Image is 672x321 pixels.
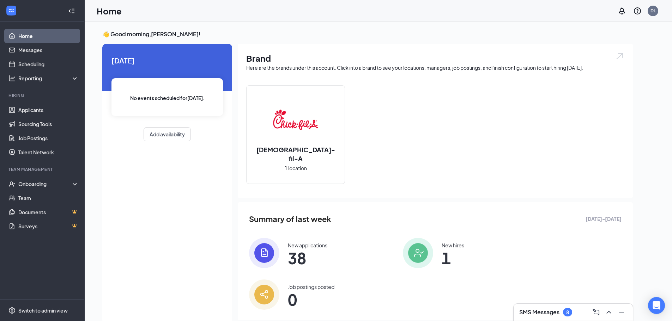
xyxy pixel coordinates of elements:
[102,30,633,38] h3: 👋 Good morning, [PERSON_NAME] !
[130,94,205,102] span: No events scheduled for [DATE] .
[8,307,16,314] svg: Settings
[246,52,624,64] h1: Brand
[68,7,75,14] svg: Collapse
[18,180,73,187] div: Onboarding
[8,166,77,172] div: Team Management
[650,8,656,14] div: DL
[18,145,79,159] a: Talent Network
[288,252,327,264] span: 38
[618,7,626,15] svg: Notifications
[249,279,279,310] img: icon
[648,297,665,314] div: Open Intercom Messenger
[442,252,464,264] span: 1
[18,191,79,205] a: Team
[442,242,464,249] div: New hires
[8,180,16,187] svg: UserCheck
[8,7,15,14] svg: WorkstreamLogo
[603,307,615,318] button: ChevronUp
[288,242,327,249] div: New applications
[605,308,613,316] svg: ChevronUp
[144,127,191,141] button: Add availability
[249,213,331,225] span: Summary of last week
[617,308,626,316] svg: Minimize
[8,75,16,82] svg: Analysis
[288,283,334,290] div: Job postings posted
[519,308,559,316] h3: SMS Messages
[18,117,79,131] a: Sourcing Tools
[18,205,79,219] a: DocumentsCrown
[18,103,79,117] a: Applicants
[18,43,79,57] a: Messages
[615,52,624,60] img: open.6027fd2a22e1237b5b06.svg
[18,57,79,71] a: Scheduling
[566,309,569,315] div: 8
[288,293,334,306] span: 0
[616,307,627,318] button: Minimize
[586,215,622,223] span: [DATE] - [DATE]
[247,145,345,163] h2: [DEMOGRAPHIC_DATA]-fil-A
[8,92,77,98] div: Hiring
[285,164,307,172] span: 1 location
[249,238,279,268] img: icon
[18,307,68,314] div: Switch to admin view
[18,75,79,82] div: Reporting
[18,219,79,233] a: SurveysCrown
[18,29,79,43] a: Home
[591,307,602,318] button: ComposeMessage
[246,64,624,71] div: Here are the brands under this account. Click into a brand to see your locations, managers, job p...
[592,308,600,316] svg: ComposeMessage
[633,7,642,15] svg: QuestionInfo
[403,238,433,268] img: icon
[111,55,223,66] span: [DATE]
[18,131,79,145] a: Job Postings
[273,97,318,142] img: Chick-fil-A
[97,5,122,17] h1: Home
